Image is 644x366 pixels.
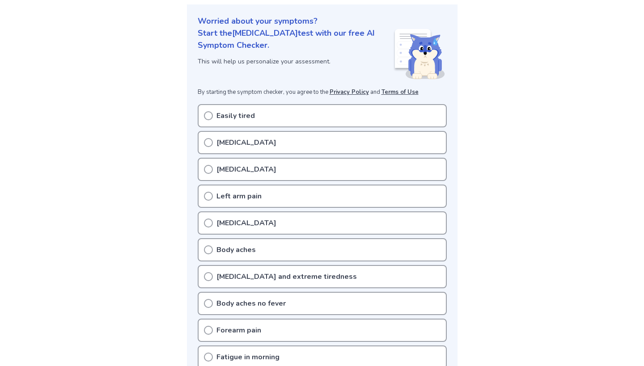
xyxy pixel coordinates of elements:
[216,244,256,255] p: Body aches
[216,137,276,148] p: [MEDICAL_DATA]
[393,29,445,79] img: Shiba
[198,15,447,27] p: Worried about your symptoms?
[216,325,261,336] p: Forearm pain
[381,88,419,96] a: Terms of Use
[216,298,286,309] p: Body aches no fever
[216,271,357,282] p: [MEDICAL_DATA] and extreme tiredness
[216,352,280,362] p: Fatigue in morning
[330,88,369,96] a: Privacy Policy
[216,218,276,228] p: [MEDICAL_DATA]
[198,88,447,97] p: By starting the symptom checker, you agree to the and
[216,164,276,175] p: [MEDICAL_DATA]
[198,57,393,66] p: This will help us personalize your assessment.
[216,110,255,121] p: Easily tired
[198,27,393,51] p: Start the [MEDICAL_DATA] test with our free AI Symptom Checker.
[216,191,262,202] p: Left arm pain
